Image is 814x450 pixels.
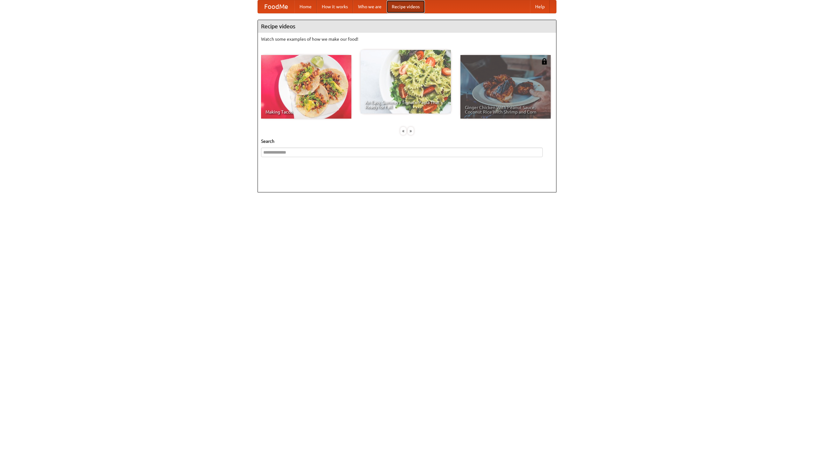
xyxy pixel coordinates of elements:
a: Home [294,0,317,13]
span: An Easy, Summery Tomato Pasta That's Ready for Fall [365,100,446,109]
img: 483408.png [541,58,548,65]
div: « [400,127,406,135]
span: Making Tacos [266,110,347,114]
a: Recipe videos [387,0,425,13]
h5: Search [261,138,553,144]
a: An Easy, Summery Tomato Pasta That's Ready for Fall [361,50,451,114]
a: FoodMe [258,0,294,13]
div: » [408,127,414,135]
a: How it works [317,0,353,13]
h4: Recipe videos [258,20,556,33]
a: Help [530,0,550,13]
a: Who we are [353,0,387,13]
a: Making Tacos [261,55,351,119]
p: Watch some examples of how we make our food! [261,36,553,42]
